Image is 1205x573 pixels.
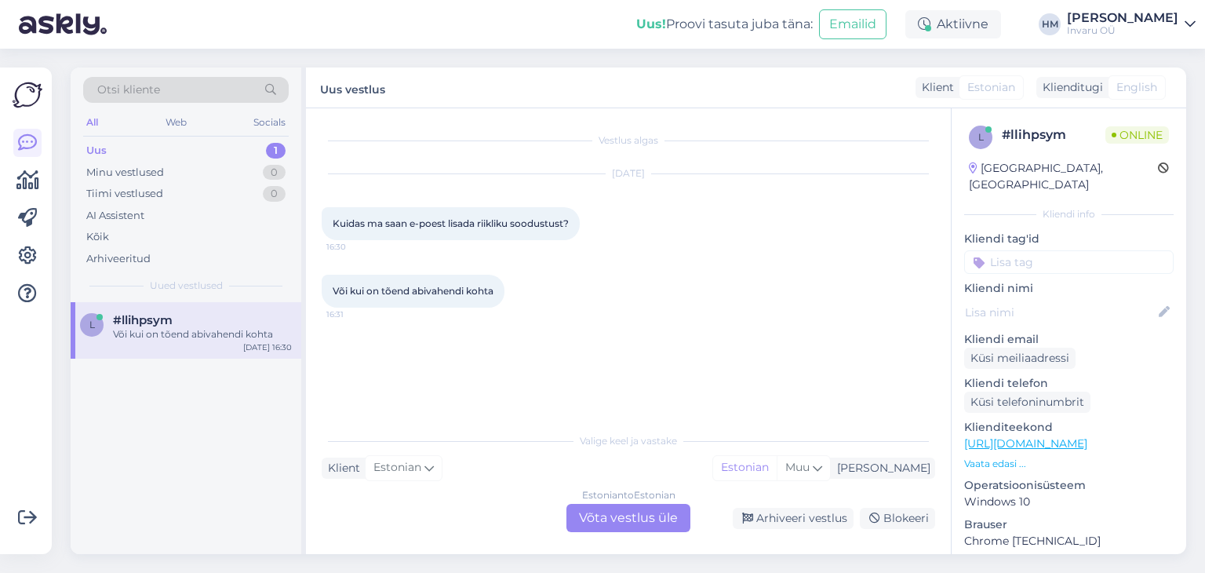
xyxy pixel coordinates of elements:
[1116,79,1157,96] span: English
[964,457,1174,471] p: Vaata edasi ...
[636,16,666,31] b: Uus!
[964,231,1174,247] p: Kliendi tag'id
[113,313,173,327] span: #llihpsym
[97,82,160,98] span: Otsi kliente
[964,419,1174,436] p: Klienditeekond
[333,217,569,229] span: Kuidas ma saan e-poest lisada riikliku soodustust?
[1002,126,1105,144] div: # llihpsym
[733,508,854,529] div: Arhiveeri vestlus
[1105,126,1169,144] span: Online
[266,143,286,159] div: 1
[150,279,223,293] span: Uued vestlused
[86,165,164,181] div: Minu vestlused
[86,186,163,202] div: Tiimi vestlused
[333,285,493,297] span: Või kui on tõend abivahendi kohta
[162,112,190,133] div: Web
[250,112,289,133] div: Socials
[322,460,360,476] div: Klient
[964,516,1174,533] p: Brauser
[1067,24,1178,37] div: Invaru OÜ
[964,533,1174,549] p: Chrome [TECHNICAL_ID]
[964,375,1174,392] p: Kliendi telefon
[636,15,813,34] div: Proovi tasuta juba täna:
[83,112,101,133] div: All
[322,166,935,181] div: [DATE]
[1036,79,1103,96] div: Klienditugi
[243,341,292,353] div: [DATE] 16:30
[13,80,42,110] img: Askly Logo
[964,494,1174,510] p: Windows 10
[113,327,292,341] div: Või kui on tõend abivahendi kohta
[964,250,1174,274] input: Lisa tag
[819,9,886,39] button: Emailid
[89,319,95,330] span: l
[969,160,1158,193] div: [GEOGRAPHIC_DATA], [GEOGRAPHIC_DATA]
[964,392,1090,413] div: Küsi telefoninumbrit
[964,207,1174,221] div: Kliendi info
[713,456,777,480] div: Estonian
[831,460,930,476] div: [PERSON_NAME]
[916,79,954,96] div: Klient
[322,133,935,148] div: Vestlus algas
[1067,12,1178,24] div: [PERSON_NAME]
[566,504,690,532] div: Võta vestlus üle
[322,434,935,448] div: Valige keel ja vastake
[320,77,385,98] label: Uus vestlus
[785,460,810,474] span: Muu
[964,348,1076,369] div: Küsi meiliaadressi
[964,280,1174,297] p: Kliendi nimi
[263,165,286,181] div: 0
[905,10,1001,38] div: Aktiivne
[964,477,1174,494] p: Operatsioonisüsteem
[964,331,1174,348] p: Kliendi email
[1039,13,1061,35] div: HM
[263,186,286,202] div: 0
[86,143,107,159] div: Uus
[373,459,421,476] span: Estonian
[967,79,1015,96] span: Estonian
[964,436,1087,451] a: [URL][DOMAIN_NAME]
[86,208,144,224] div: AI Assistent
[326,308,385,320] span: 16:31
[965,304,1156,321] input: Lisa nimi
[978,131,984,143] span: l
[1067,12,1196,37] a: [PERSON_NAME]Invaru OÜ
[86,251,151,267] div: Arhiveeritud
[860,508,935,529] div: Blokeeri
[86,229,109,245] div: Kõik
[582,488,675,502] div: Estonian to Estonian
[326,241,385,253] span: 16:30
